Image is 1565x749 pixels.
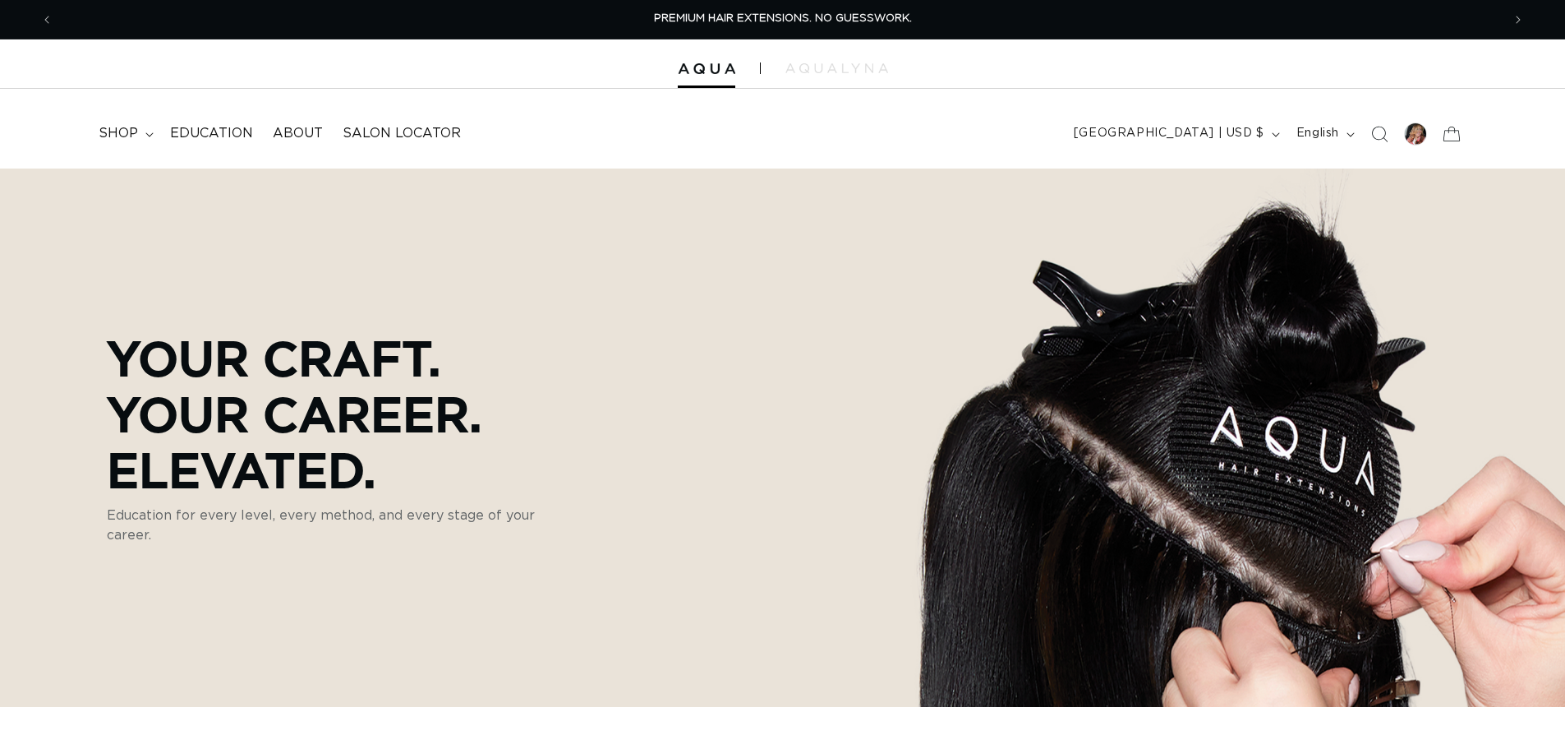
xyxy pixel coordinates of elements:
[99,125,138,142] span: shop
[654,13,912,24] span: PREMIUM HAIR EXTENSIONS. NO GUESSWORK.
[263,115,333,152] a: About
[1287,118,1361,150] button: English
[1500,4,1536,35] button: Next announcement
[1064,118,1287,150] button: [GEOGRAPHIC_DATA] | USD $
[273,125,323,142] span: About
[678,63,735,75] img: Aqua Hair Extensions
[1361,116,1397,152] summary: Search
[343,125,461,142] span: Salon Locator
[1074,125,1264,142] span: [GEOGRAPHIC_DATA] | USD $
[785,63,888,73] img: aqualyna.com
[29,4,65,35] button: Previous announcement
[107,506,575,545] p: Education for every level, every method, and every stage of your career.
[160,115,263,152] a: Education
[89,115,160,152] summary: shop
[170,125,253,142] span: Education
[1296,125,1339,142] span: English
[107,330,575,497] p: Your Craft. Your Career. Elevated.
[333,115,471,152] a: Salon Locator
